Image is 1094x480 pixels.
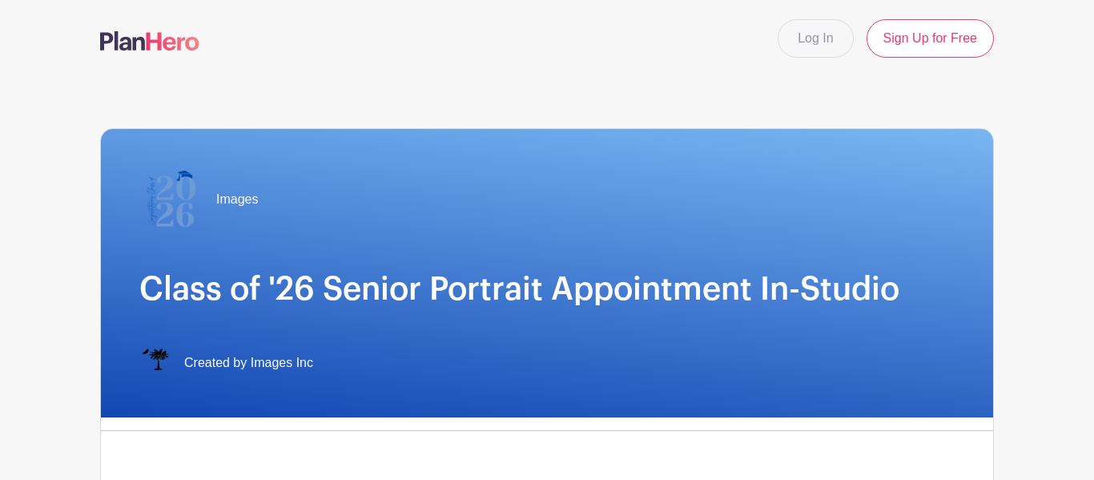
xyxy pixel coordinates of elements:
h1: Class of '26 Senior Portrait Appointment In-Studio [139,270,955,309]
a: Sign Up for Free [867,19,994,58]
span: Images [216,190,258,209]
img: IMAGES%20logo%20transparenT%20PNG%20s.png [139,347,171,379]
span: Created by Images Inc [184,353,313,373]
a: Log In [778,19,853,58]
img: 2026%20logo%20(2).png [139,167,203,232]
img: logo-507f7623f17ff9eddc593b1ce0a138ce2505c220e1c5a4e2b4648c50719b7d32.svg [100,31,199,50]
